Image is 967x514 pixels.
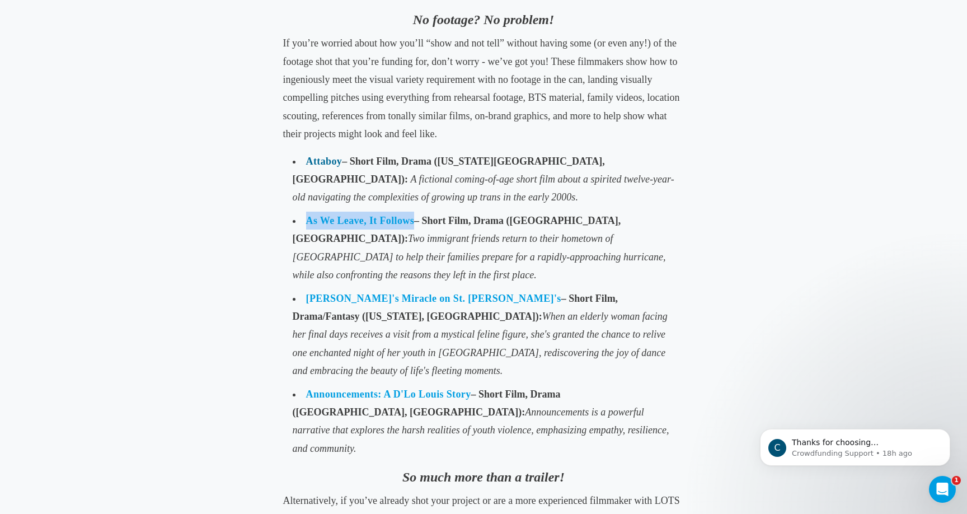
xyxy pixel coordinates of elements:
span: Announcements is a powerful narrative that explores the harsh realities of youth violence, emphas... [293,406,669,454]
iframe: Intercom notifications message [743,405,967,484]
i: So much more than a trailer! [402,470,565,484]
a: [PERSON_NAME]'s Miracle on St. [PERSON_NAME]'s [306,293,561,304]
span: Two immigrant friends return to their hometown of [GEOGRAPHIC_DATA] to help their families prepar... [293,233,666,281]
a: Attaboy [306,156,342,167]
iframe: Intercom live chat [929,476,956,503]
span: If you’re worried about how you’ll “show and not tell” without having some (or even any!) of the ... [283,38,680,139]
strong: – Short Film, Drama ([US_STATE][GEOGRAPHIC_DATA], [GEOGRAPHIC_DATA]): [293,156,605,185]
a: As We Leave, It Follows [306,215,414,226]
a: Announcements: A D'Lo Louis Story [306,389,471,400]
strong: – Short Film, Drama ([GEOGRAPHIC_DATA], [GEOGRAPHIC_DATA]): [293,389,561,418]
span: 1 [952,476,961,485]
strong: – Short Film, Drama ([GEOGRAPHIC_DATA], [GEOGRAPHIC_DATA]): [293,215,621,244]
strong: – Short Film, Drama/Fantasy ([US_STATE], [GEOGRAPHIC_DATA]): [293,293,618,322]
span: A fictional coming-of-age short film about a spirited twelve-year-old navigating the complexities... [293,174,674,203]
i: No footage? No problem! [413,12,555,27]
